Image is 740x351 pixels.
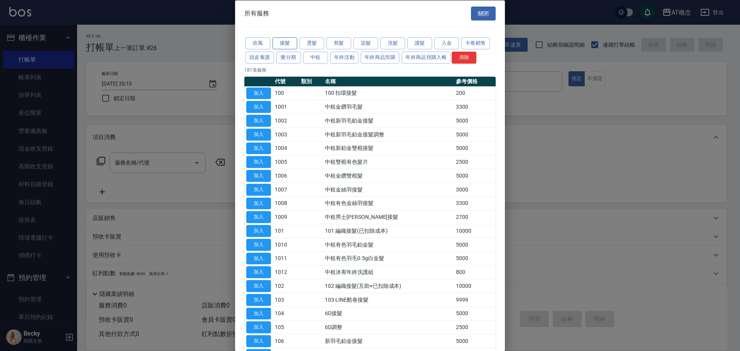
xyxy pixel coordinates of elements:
td: 3300 [454,100,496,114]
button: 年終活動 [330,51,359,63]
th: 名稱 [323,76,454,86]
td: 6D接髮 [323,307,454,321]
button: 加入 [246,183,271,195]
button: 護髮 [407,37,432,49]
td: 中租男士[PERSON_NAME]接髮 [323,210,454,224]
p: 181 筆服務 [244,66,496,73]
button: 頭皮養護 [246,51,274,63]
td: 100 [273,86,299,100]
td: 5000 [454,238,496,252]
td: 1007 [273,183,299,196]
td: 9999 [454,293,496,307]
td: 102 [273,279,299,293]
td: 2500 [454,320,496,334]
td: 5000 [454,252,496,265]
td: 5000 [454,307,496,321]
button: 加入 [246,280,271,292]
td: 1005 [273,155,299,169]
button: 剪髮 [326,37,351,49]
button: 加入 [246,197,271,209]
td: 5000 [454,169,496,183]
td: 200 [454,86,496,100]
button: 年終商品預購 [361,51,399,63]
td: 2500 [454,155,496,169]
button: 燙髮 [299,37,324,49]
td: 800 [454,265,496,279]
td: 1011 [273,252,299,265]
span: 所有服務 [244,9,269,17]
button: 加入 [246,156,271,168]
td: 10000 [454,224,496,238]
td: 中租沐宥年終洗護組 [323,265,454,279]
button: 加入 [246,211,271,223]
td: 1004 [273,141,299,155]
td: 中租有色羽毛0.5g白金髮 [323,252,454,265]
td: 中租金鑽雙棍髮 [323,169,454,183]
button: 加入 [246,170,271,182]
button: 加入 [246,142,271,154]
td: 1001 [273,100,299,114]
td: 101 編織接髮(已扣除成本) [323,224,454,238]
td: 102 編織接髮(互助+已扣除成本) [323,279,454,293]
td: 5000 [454,141,496,155]
td: 中租有色金絲羽接髮 [323,196,454,210]
td: 中租雙棍有色髮片 [323,155,454,169]
button: 加入 [246,321,271,333]
button: 加入 [246,294,271,306]
td: 中租新鉑金雙棍接髮 [323,141,454,155]
button: 年終商品預購入帳 [402,51,451,63]
td: 中租金鑽羽毛髮 [323,100,454,114]
button: 加入 [246,252,271,264]
button: 加入 [246,87,271,99]
button: 加入 [246,238,271,250]
th: 類別 [299,76,323,86]
th: 代號 [273,76,299,86]
td: 100 扣環接髮 [323,86,454,100]
td: 5000 [454,114,496,128]
td: 103 LINE酷卷接髮 [323,293,454,307]
td: 6D調整 [323,320,454,334]
td: 3300 [454,196,496,210]
button: 加入 [246,266,271,278]
td: 105 [273,320,299,334]
button: 入金 [434,37,459,49]
td: 1009 [273,210,299,224]
td: 1010 [273,238,299,252]
td: 101 [273,224,299,238]
td: 104 [273,307,299,321]
button: 樂分期 [276,51,301,63]
button: 清除 [452,51,476,63]
button: 加入 [246,335,271,347]
td: 1006 [273,169,299,183]
td: 中租新羽毛鉑金接髮調整 [323,128,454,141]
td: 1008 [273,196,299,210]
td: 5000 [454,128,496,141]
td: 2700 [454,210,496,224]
td: 新羽毛鉑金接髮 [323,334,454,348]
td: 中租有色羽毛鉑金髮 [323,238,454,252]
td: 10000 [454,279,496,293]
td: 3000 [454,183,496,196]
td: 1012 [273,265,299,279]
td: 103 [273,293,299,307]
button: 加入 [246,225,271,237]
td: 中租新羽毛鉑金接髮 [323,114,454,128]
button: 加入 [246,307,271,319]
th: 參考價格 [454,76,496,86]
button: 中租 [303,51,328,63]
td: 1002 [273,114,299,128]
button: 染髮 [353,37,378,49]
td: 5000 [454,334,496,348]
button: 加入 [246,128,271,140]
button: 洗髮 [380,37,405,49]
button: 卡卷銷售 [461,37,490,49]
button: 關閉 [471,6,496,20]
button: 吹風 [246,37,270,49]
button: 加入 [246,115,271,127]
button: 加入 [246,101,271,113]
td: 中租金絲羽接髮 [323,183,454,196]
button: 接髮 [272,37,297,49]
td: 106 [273,334,299,348]
td: 1003 [273,128,299,141]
